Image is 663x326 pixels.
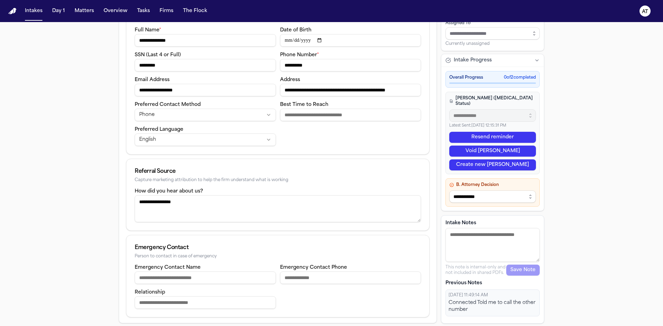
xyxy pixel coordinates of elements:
[135,296,276,309] input: Emergency contact relationship
[449,159,536,170] button: Create new [PERSON_NAME]
[135,28,161,33] label: Full Name
[280,84,421,96] input: Address
[449,131,536,142] button: Resend reminder
[135,102,201,107] label: Preferred Contact Method
[135,271,276,284] input: Emergency contact name
[445,219,540,226] label: Intake Notes
[441,54,544,67] button: Intake Progress
[449,145,536,156] button: Void [PERSON_NAME]
[135,244,421,252] div: Emergency Contact
[445,41,490,47] span: Currently unassigned
[135,189,203,194] label: How did you hear about us?
[445,264,506,275] p: This note is internal-only and not included in shared PDFs.
[449,75,483,80] span: Overall Progress
[445,27,540,40] input: Assign to staff member
[8,8,17,14] a: Home
[135,84,276,96] input: Email address
[101,5,130,17] button: Overview
[445,228,540,261] textarea: Intake notes
[449,182,536,187] h4: B. Attorney Decision
[135,127,183,132] label: Preferred Language
[135,265,201,270] label: Emergency Contact Name
[280,59,421,71] input: Phone number
[280,109,421,121] input: Best time to reach
[134,5,153,17] button: Tasks
[157,5,176,17] button: Firms
[449,299,537,313] div: Connected Told me to call the other number
[180,5,210,17] button: The Flock
[280,34,421,47] input: Date of birth
[135,34,276,47] input: Full name
[135,167,421,176] div: Referral Source
[135,178,421,183] div: Capture marketing attribution to help the firm understand what is working
[280,77,300,82] label: Address
[454,57,492,64] span: Intake Progress
[22,5,45,17] button: Intakes
[280,52,319,58] label: Phone Number
[8,8,17,14] img: Finch Logo
[449,123,536,129] p: Latest Sent: [DATE] 12:15:31 PM
[449,292,537,298] div: [DATE] 11:49:14 AM
[135,52,181,58] label: SSN (Last 4 or Full)
[280,265,347,270] label: Emergency Contact Phone
[135,77,170,82] label: Email Address
[135,290,165,295] label: Relationship
[72,5,97,17] button: Matters
[135,59,276,71] input: SSN
[445,279,540,286] p: Previous Notes
[280,271,421,284] input: Emergency contact phone
[445,20,540,26] div: Assigned To
[504,75,536,80] span: 0 of 2 completed
[280,102,328,107] label: Best Time to Reach
[49,5,68,17] button: Day 1
[449,96,536,107] h4: [PERSON_NAME] ([MEDICAL_DATA] Status)
[280,28,311,33] label: Date of Birth
[135,254,421,259] div: Person to contact in case of emergency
